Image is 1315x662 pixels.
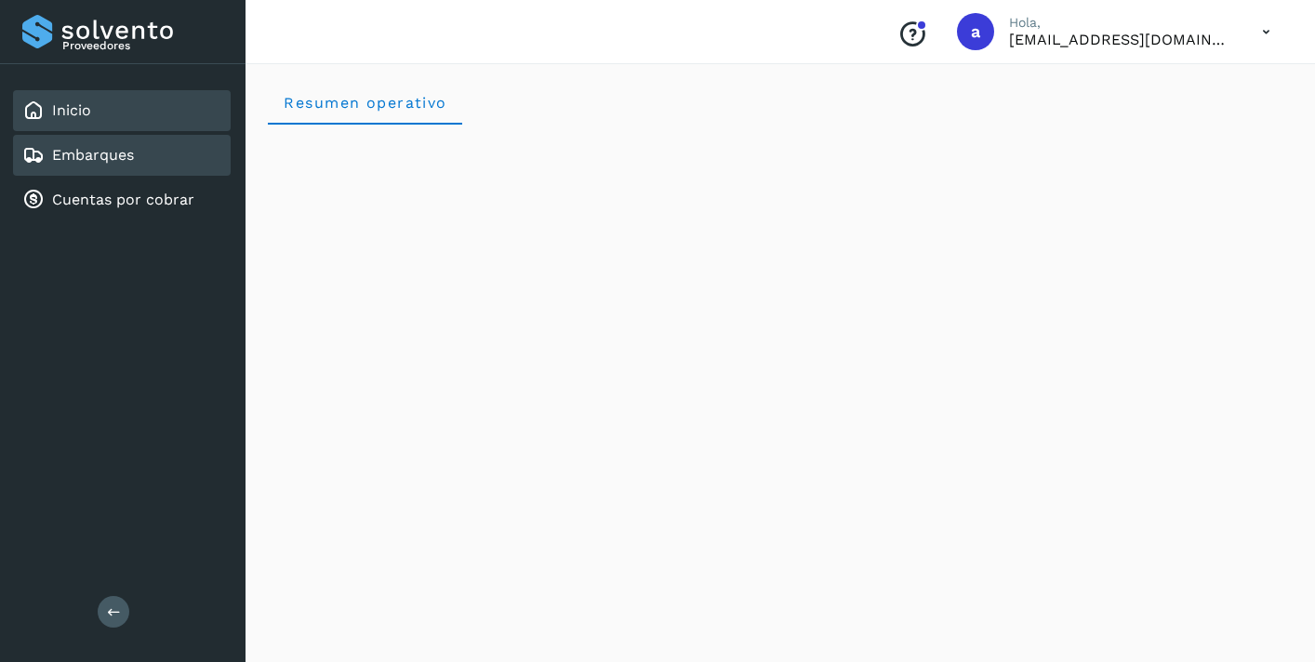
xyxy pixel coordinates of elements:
p: Hola, [1009,15,1232,31]
a: Inicio [52,101,91,119]
p: andradehno3@gmail.com [1009,31,1232,48]
div: Inicio [13,90,231,131]
span: Resumen operativo [283,94,447,112]
div: Embarques [13,135,231,176]
p: Proveedores [62,39,223,52]
a: Embarques [52,146,134,164]
div: Cuentas por cobrar [13,179,231,220]
a: Cuentas por cobrar [52,191,194,208]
